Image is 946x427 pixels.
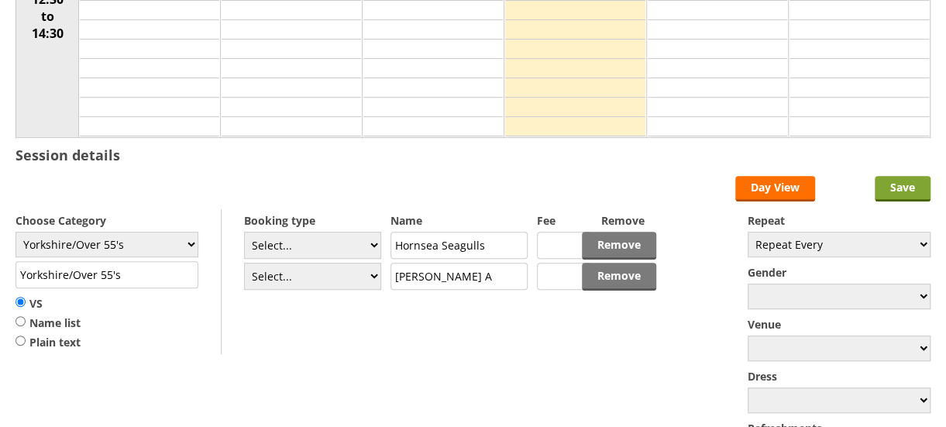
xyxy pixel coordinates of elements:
label: Fee [537,213,592,228]
label: Booking type [244,213,381,228]
label: VS [15,296,81,312]
label: Dress [748,369,931,384]
label: Plain text [15,335,81,350]
a: Day View [735,176,815,201]
input: VS [15,296,26,308]
label: Gender [748,265,931,280]
label: Repeat [748,213,931,228]
input: Save [875,176,931,201]
label: Venue [748,317,931,332]
label: Remove [601,213,656,228]
input: Plain text [15,335,26,346]
h3: Session details [15,146,120,164]
input: Name list [15,315,26,327]
label: Name [390,213,528,228]
label: Name list [15,315,81,331]
input: Title/Description [15,261,198,288]
label: Choose Category [15,213,198,228]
